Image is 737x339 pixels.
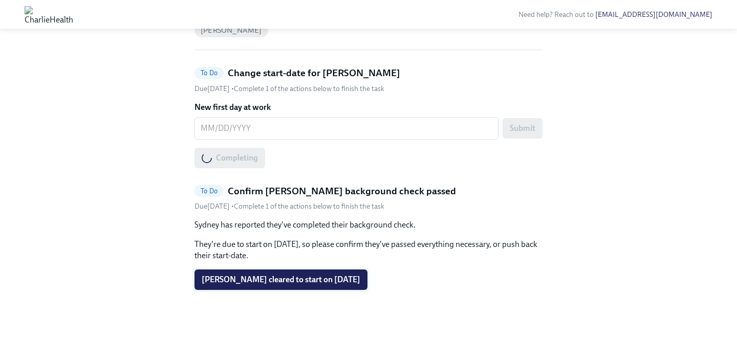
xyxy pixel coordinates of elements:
[194,102,543,113] label: New first day at work
[194,239,543,261] p: They're due to start on [DATE], so please confirm they've passed everything necessary, or push ba...
[194,84,231,93] span: Thursday, October 16th 2025, 10:00 am
[194,201,384,211] div: • Complete 1 of the actions below to finish the task
[194,269,367,290] button: [PERSON_NAME] cleared to start on [DATE]
[194,202,231,211] span: Thursday, October 16th 2025, 10:00 am
[194,66,543,94] a: To DoChange start-date for [PERSON_NAME]Due[DATE] •Complete 1 of the actions below to finish the ...
[202,275,360,285] span: [PERSON_NAME] cleared to start on [DATE]
[228,185,456,198] h5: Confirm [PERSON_NAME] background check passed
[25,6,73,22] img: CharlieHealth
[194,219,543,231] p: Sydney has reported they've completed their background check.
[518,10,712,19] span: Need help? Reach out to
[228,66,400,80] h5: Change start-date for [PERSON_NAME]
[194,69,224,77] span: To Do
[194,187,224,195] span: To Do
[194,84,384,94] div: • Complete 1 of the actions below to finish the task
[595,10,712,19] a: [EMAIL_ADDRESS][DOMAIN_NAME]
[194,27,268,34] span: [PERSON_NAME]
[194,185,543,212] a: To DoConfirm [PERSON_NAME] background check passedDue[DATE] •Complete 1 of the actions below to f...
